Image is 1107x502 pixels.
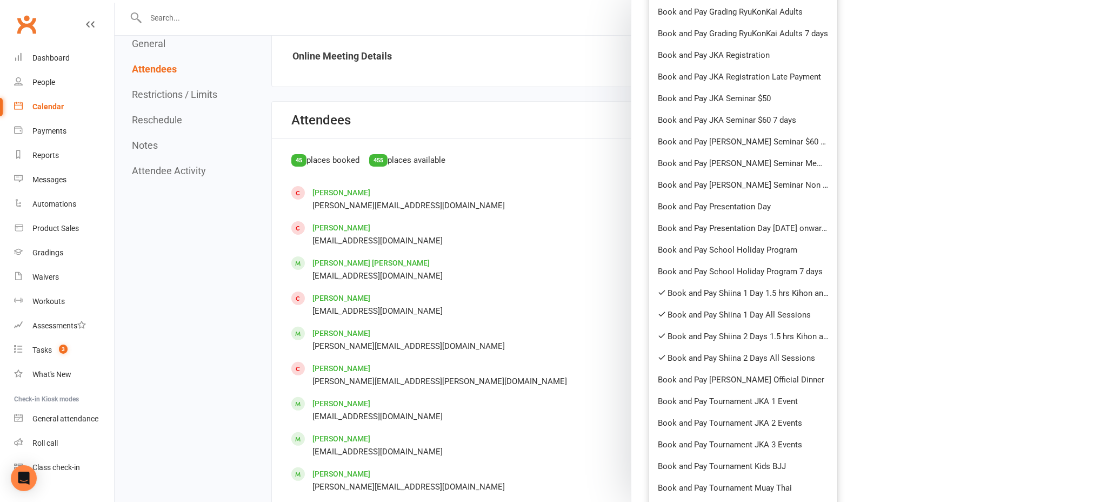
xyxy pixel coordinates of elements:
div: Tasks [32,346,52,354]
a: Book and Pay [PERSON_NAME] Seminar Non Member $80 [649,174,837,196]
a: Waivers [14,265,114,289]
div: What's New [32,370,71,379]
a: Dashboard [14,46,114,70]
a: Book and Pay Shiina 1 Day All Sessions [649,304,837,326]
span: 3 [59,345,68,354]
div: Workouts [32,297,65,306]
a: Payments [14,119,114,143]
div: Dashboard [32,54,70,62]
div: Product Sales [32,224,79,233]
a: Book and Pay Tournament JKA 3 Events [649,434,837,455]
a: Book and Pay [PERSON_NAME] Official Dinner [649,369,837,391]
a: Book and Pay JKA Seminar $50 [649,88,837,109]
a: Book and Pay [PERSON_NAME] Seminar $60 7 days [649,131,837,153]
div: Messages [32,175,66,184]
div: Payments [32,127,66,135]
a: Class kiosk mode [14,455,114,480]
a: Book and Pay Tournament JKA 2 Events [649,412,837,434]
a: Book and Pay JKA Registration [649,44,837,66]
div: Gradings [32,248,63,257]
div: Class check-in [32,463,80,472]
a: Book and Pay [PERSON_NAME] Seminar Member $50 [649,153,837,174]
a: Book and Pay Tournament Kids BJJ [649,455,837,477]
a: Calendar [14,95,114,119]
a: Messages [14,168,114,192]
div: Roll call [32,439,58,447]
a: Assessments [14,314,114,338]
div: Reports [32,151,59,160]
a: General attendance kiosk mode [14,407,114,431]
a: Automations [14,192,114,216]
a: Book and Pay Presentation Day [649,196,837,217]
a: Roll call [14,431,114,455]
a: Book and Pay Tournament Muay Thai [649,477,837,499]
a: Book and Pay Shiina 2 Days 1.5 hrs Kihon and [PERSON_NAME] [649,326,837,347]
a: Reports [14,143,114,168]
a: Book and Pay Shiina 1 Day 1.5 hrs Kihon and [PERSON_NAME] [649,282,837,304]
a: Product Sales [14,216,114,241]
a: Book and Pay JKA Registration Late Payment [649,66,837,88]
a: Book and Pay Shiina 2 Days All Sessions [649,347,837,369]
a: What's New [14,362,114,387]
div: Calendar [32,102,64,111]
div: Open Intercom Messenger [11,465,37,491]
a: Book and Pay Grading RyuKonKai Adults [649,1,837,23]
a: Gradings [14,241,114,265]
a: Tasks 3 [14,338,114,362]
div: Waivers [32,273,59,281]
div: General attendance [32,414,98,423]
div: Automations [32,200,76,208]
a: Book and Pay School Holiday Program [649,239,837,261]
a: Book and Pay JKA Seminar $60 7 days [649,109,837,131]
a: Book and Pay Tournament JKA 1 Event [649,391,837,412]
a: People [14,70,114,95]
a: Book and Pay Grading RyuKonKai Adults 7 days [649,23,837,44]
a: Book and Pay Presentation Day [DATE] onwards [649,217,837,239]
div: People [32,78,55,87]
a: Clubworx [13,11,40,38]
a: Workouts [14,289,114,314]
a: Book and Pay School Holiday Program 7 days [649,261,837,282]
div: Assessments [32,321,86,330]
